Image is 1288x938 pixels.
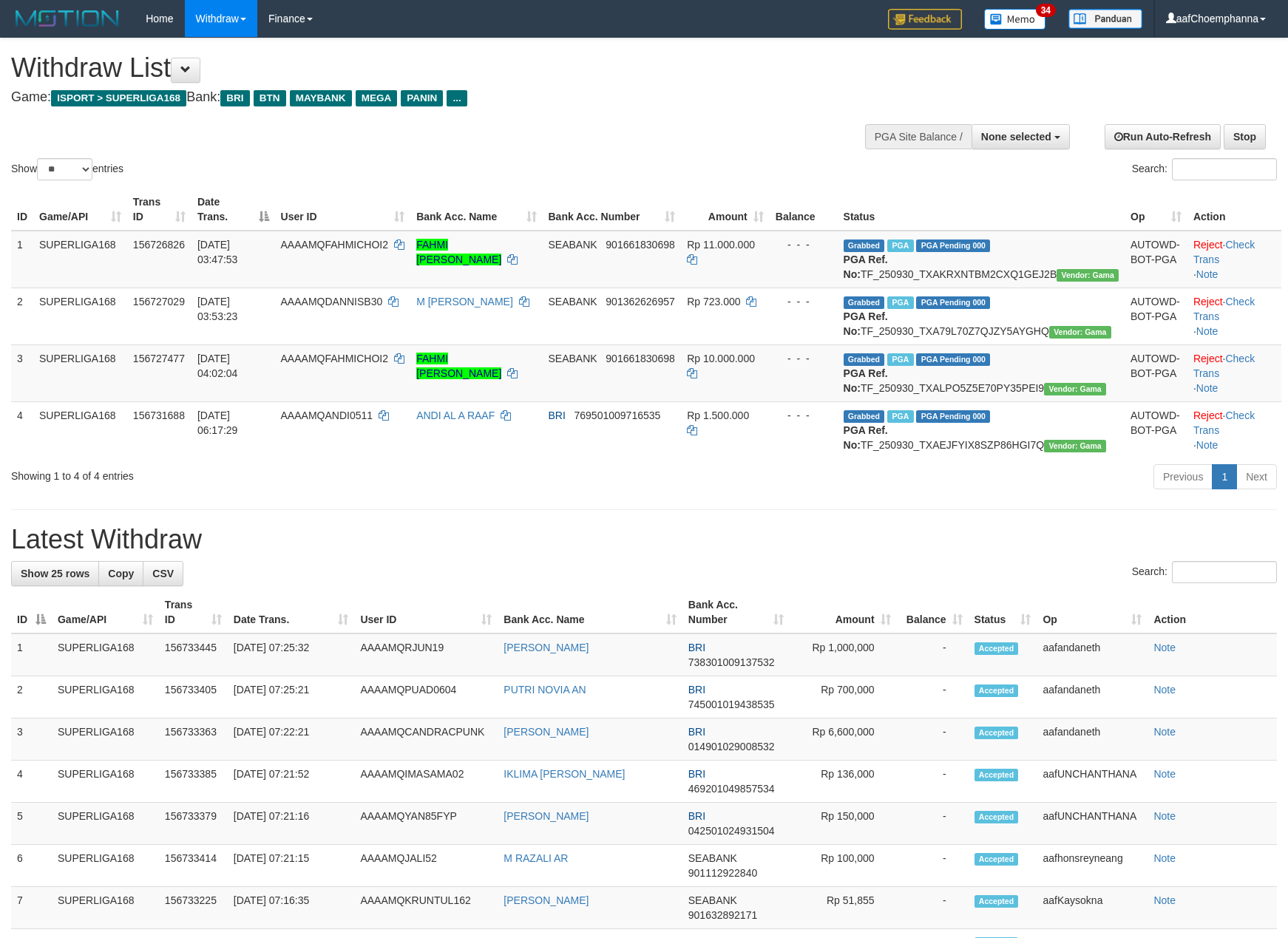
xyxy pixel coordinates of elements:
td: aafUNCHANTHANA [1037,761,1148,803]
span: SEABANK [688,894,737,906]
span: SEABANK [688,852,737,864]
span: BRI [220,90,249,106]
span: Marked by aafromsomean [887,410,913,423]
span: Grabbed [844,410,885,423]
h1: Withdraw List [11,53,844,83]
span: Copy 014901029008532 to clipboard [688,741,775,752]
td: aafUNCHANTHANA [1037,803,1148,845]
img: MOTION_logo.png [11,7,123,30]
span: PGA Pending [916,353,990,366]
input: Search: [1172,158,1277,180]
span: SEABANK [549,296,597,307]
div: - - - [776,294,832,309]
span: CSV [152,568,174,580]
span: Accepted [975,895,1019,908]
td: - [897,676,969,718]
div: - - - [776,237,832,252]
td: SUPERLIGA168 [33,344,127,401]
td: 156733405 [159,676,228,718]
span: AAAAMQFAHMICHOI2 [281,353,388,364]
th: Amount: activate to sort column ascending [681,188,770,231]
span: Accepted [975,684,1019,697]
span: PANIN [401,90,443,106]
td: aafandaneth [1037,676,1148,718]
td: 156733363 [159,718,228,761]
span: Copy 745001019438535 to clipboard [688,699,775,710]
td: SUPERLIGA168 [52,718,159,761]
span: Marked by aafandaneth [887,239,913,252]
span: BRI [688,768,705,780]
span: SEABANK [549,353,597,364]
td: AUTOWD-BOT-PGA [1125,231,1187,288]
td: 3 [11,718,52,761]
a: PUTRI NOVIA AN [504,684,586,696]
b: PGA Ref. No: [844,310,888,337]
span: BRI [549,409,566,421]
td: - [897,718,969,761]
td: 1 [11,633,52,676]
span: AAAAMQDANNISB30 [281,296,383,307]
span: Copy 042501024931504 to clipboard [688,825,775,837]
span: 156731688 [133,409,185,421]
span: Marked by aafandaneth [887,296,913,309]
span: ... [447,90,467,106]
a: [PERSON_NAME] [504,726,589,738]
span: Vendor URL: https://trx31.1velocity.biz [1044,383,1106,395]
span: MEGA [356,90,398,106]
span: 34 [1036,4,1056,17]
span: 156726826 [133,239,185,251]
span: BRI [688,810,705,822]
a: Check Trans [1193,296,1255,322]
a: Reject [1193,239,1223,251]
td: - [897,761,969,803]
a: Note [1196,382,1218,394]
td: SUPERLIGA168 [52,633,159,676]
td: Rp 700,000 [790,676,897,718]
th: Balance [770,188,838,231]
h1: Latest Withdraw [11,525,1277,554]
td: 5 [11,803,52,845]
span: [DATE] 04:02:04 [197,353,238,379]
a: Note [1153,642,1176,653]
td: [DATE] 07:25:32 [228,633,355,676]
td: · · [1187,288,1281,344]
a: CSV [143,561,183,586]
th: Trans ID: activate to sort column ascending [127,188,191,231]
a: Next [1236,464,1277,489]
a: Check Trans [1193,409,1255,436]
td: AAAAMQKRUNTUL162 [354,887,498,929]
td: - [897,887,969,929]
b: PGA Ref. No: [844,254,888,280]
th: Amount: activate to sort column ascending [790,591,897,633]
td: - [897,633,969,676]
input: Search: [1172,561,1277,583]
span: Copy 901661830698 to clipboard [606,353,674,364]
span: Copy 901632892171 to clipboard [688,909,757,921]
td: AAAAMQJALI52 [354,845,498,887]
a: Note [1153,852,1176,864]
th: Date Trans.: activate to sort column ascending [228,591,355,633]
a: Stop [1224,124,1266,149]
a: Note [1196,268,1218,280]
td: aafhonsreyneang [1037,845,1148,887]
th: User ID: activate to sort column ascending [354,591,498,633]
h4: Game: Bank: [11,90,844,105]
th: Trans ID: activate to sort column ascending [159,591,228,633]
a: Note [1153,810,1176,822]
td: - [897,803,969,845]
th: Action [1148,591,1277,633]
td: AAAAMQYAN85FYP [354,803,498,845]
span: Grabbed [844,239,885,252]
td: SUPERLIGA168 [33,288,127,344]
a: ANDI AL A RAAF [416,409,495,421]
td: SUPERLIGA168 [33,401,127,458]
img: Button%20Memo.svg [984,9,1046,30]
td: 4 [11,401,33,458]
div: Showing 1 to 4 of 4 entries [11,463,526,483]
td: 7 [11,887,52,929]
a: FAHMI [PERSON_NAME] [416,353,501,379]
th: Bank Acc. Number: activate to sort column ascending [682,591,790,633]
a: [PERSON_NAME] [504,894,589,906]
span: Copy 469201049857534 to clipboard [688,783,775,795]
td: Rp 150,000 [790,803,897,845]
